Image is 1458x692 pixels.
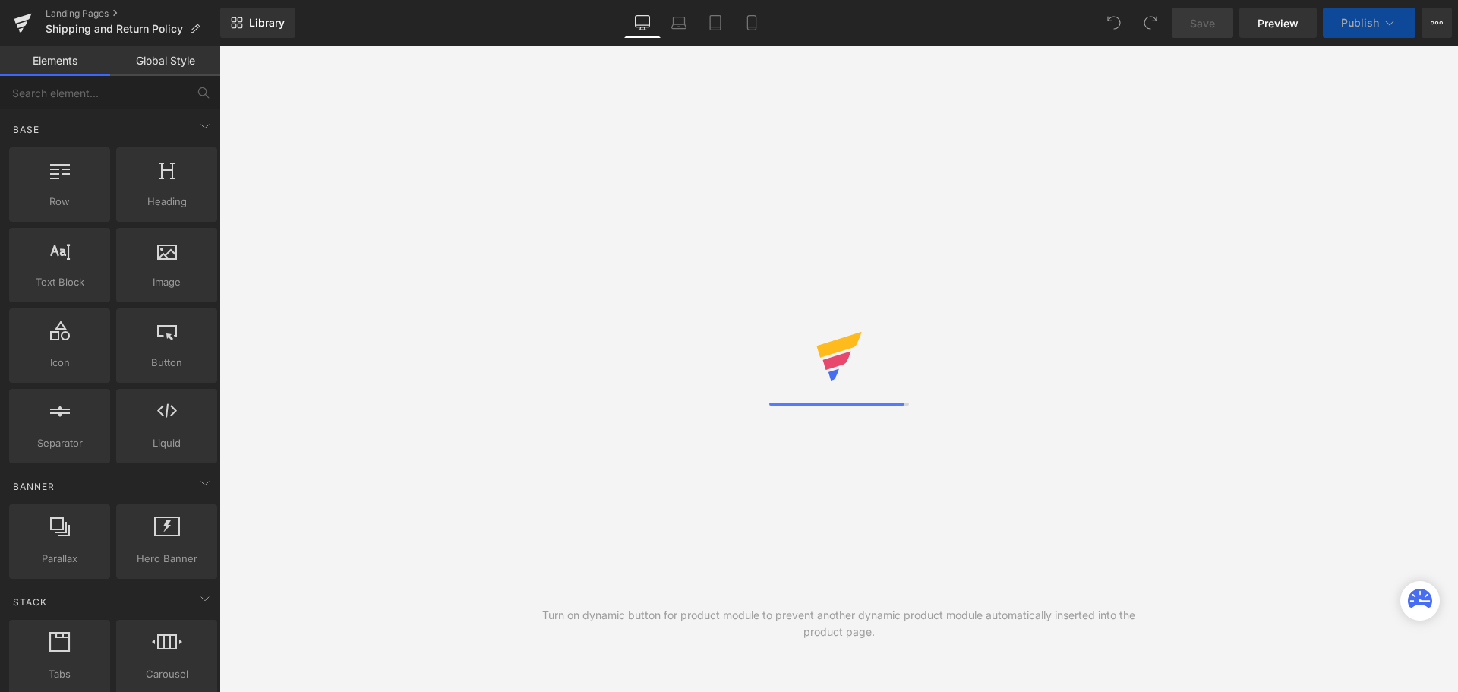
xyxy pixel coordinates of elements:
span: Shipping and Return Policy [46,23,183,35]
button: Redo [1135,8,1166,38]
span: Image [121,274,213,290]
a: Landing Pages [46,8,220,20]
a: Mobile [734,8,770,38]
button: More [1422,8,1452,38]
span: Save [1190,15,1215,31]
span: Stack [11,595,49,609]
a: Laptop [661,8,697,38]
a: New Library [220,8,295,38]
button: Publish [1323,8,1415,38]
span: Button [121,355,213,371]
span: Icon [14,355,106,371]
span: Publish [1341,17,1379,29]
span: Tabs [14,666,106,682]
span: Base [11,122,41,137]
a: Desktop [624,8,661,38]
span: Separator [14,435,106,451]
span: Row [14,194,106,210]
span: Banner [11,479,56,494]
span: Preview [1258,15,1299,31]
button: Undo [1099,8,1129,38]
span: Heading [121,194,213,210]
a: Preview [1239,8,1317,38]
span: Text Block [14,274,106,290]
span: Carousel [121,666,213,682]
a: Tablet [697,8,734,38]
a: Global Style [110,46,220,76]
span: Parallax [14,551,106,567]
span: Hero Banner [121,551,213,567]
span: Liquid [121,435,213,451]
div: Turn on dynamic button for product module to prevent another dynamic product module automatically... [529,607,1149,640]
span: Library [249,16,285,30]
